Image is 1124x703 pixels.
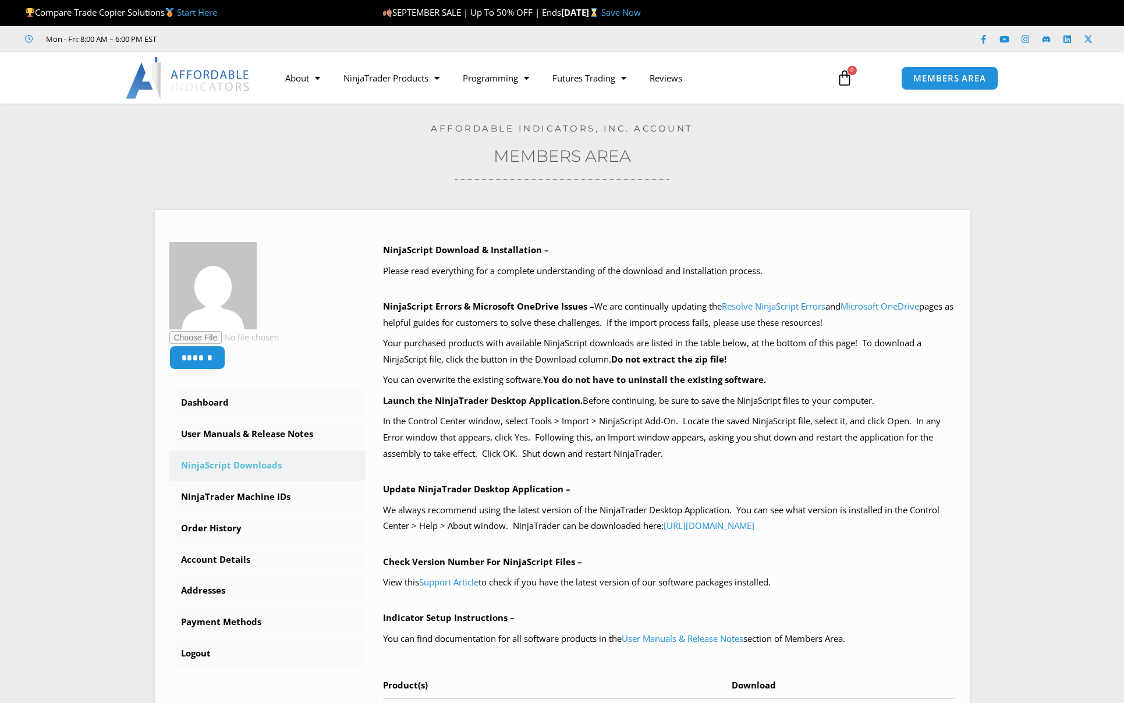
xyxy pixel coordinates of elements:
a: Resolve NinjaScript Errors [722,300,825,312]
img: 🥇 [165,8,174,17]
a: Support Article [419,576,478,588]
img: 🏆 [26,8,34,17]
p: View this to check if you have the latest version of our software packages installed. [383,574,955,591]
a: NinjaTrader Machine IDs [169,482,366,512]
a: Microsoft OneDrive [841,300,919,312]
a: Logout [169,638,366,669]
b: Check Version Number For NinjaScript Files – [383,556,582,567]
nav: Account pages [169,388,366,669]
a: Dashboard [169,388,366,418]
span: Product(s) [383,679,428,691]
a: 0 [819,61,870,95]
p: We always recommend using the latest version of the NinjaTrader Desktop Application. You can see ... [383,502,955,535]
span: SEPTEMBER SALE | Up To 50% OFF | Ends [382,6,561,18]
a: Start Here [177,6,217,18]
b: Launch the NinjaTrader Desktop Application. [383,395,583,406]
img: LogoAI | Affordable Indicators – NinjaTrader [126,57,251,99]
a: NinjaScript Downloads [169,450,366,481]
span: 0 [848,66,857,75]
a: Addresses [169,576,366,606]
b: NinjaScript Errors & Microsoft OneDrive Issues – [383,300,594,312]
a: About [274,65,332,91]
img: ⌛ [590,8,598,17]
p: Before continuing, be sure to save the NinjaScript files to your computer. [383,393,955,409]
strong: [DATE] [561,6,601,18]
b: Do not extract the zip file! [611,353,726,365]
a: Members Area [494,146,631,166]
b: Update NinjaTrader Desktop Application – [383,483,570,495]
b: Indicator Setup Instructions – [383,612,515,623]
a: Account Details [169,545,366,575]
b: You do not have to uninstall the existing software. [543,374,766,385]
a: Reviews [638,65,694,91]
a: User Manuals & Release Notes [622,633,743,644]
a: [URL][DOMAIN_NAME] [664,520,754,531]
p: You can find documentation for all software products in the section of Members Area. [383,631,955,647]
p: We are continually updating the and pages as helpful guides for customers to solve these challeng... [383,299,955,331]
p: In the Control Center window, select Tools > Import > NinjaScript Add-On. Locate the saved NinjaS... [383,413,955,462]
iframe: Customer reviews powered by Trustpilot [173,33,348,45]
span: MEMBERS AREA [913,74,986,83]
b: NinjaScript Download & Installation – [383,244,549,255]
a: Payment Methods [169,607,366,637]
span: Mon - Fri: 8:00 AM – 6:00 PM EST [43,32,157,46]
a: Programming [451,65,541,91]
a: Save Now [601,6,641,18]
p: Your purchased products with available NinjaScript downloads are listed in the table below, at th... [383,335,955,368]
a: NinjaTrader Products [332,65,451,91]
span: Compare Trade Copier Solutions [25,6,217,18]
img: 43a17e8b6af0c83796fa4085c671379bc7034cea5bdb38d8382618955a104751 [169,242,257,329]
p: You can overwrite the existing software. [383,372,955,388]
a: Order History [169,513,366,544]
a: Affordable Indicators, Inc. Account [431,123,693,134]
p: Please read everything for a complete understanding of the download and installation process. [383,263,955,279]
img: 🍂 [383,8,392,17]
a: User Manuals & Release Notes [169,419,366,449]
nav: Menu [274,65,823,91]
span: Download [732,679,776,691]
a: Futures Trading [541,65,638,91]
a: MEMBERS AREA [901,66,998,90]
